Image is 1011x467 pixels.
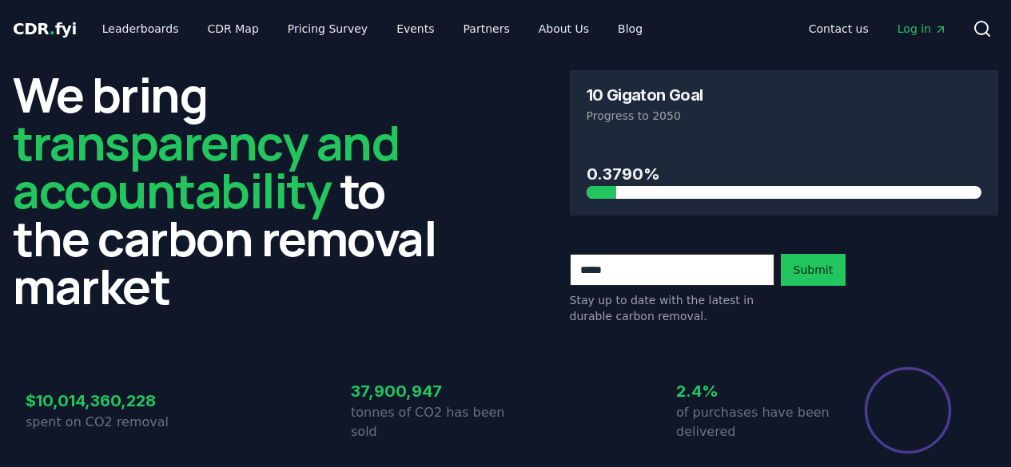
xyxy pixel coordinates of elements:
[863,366,953,455] div: Percentage of sales delivered
[13,70,442,310] h2: We bring to the carbon removal market
[587,108,982,124] p: Progress to 2050
[676,379,831,403] h3: 2.4%
[605,14,655,43] a: Blog
[13,109,399,223] span: transparency and accountability
[50,19,55,38] span: .
[676,403,831,441] p: of purchases have been delivered
[275,14,380,43] a: Pricing Survey
[781,254,846,286] button: Submit
[570,292,774,324] p: Stay up to date with the latest in durable carbon removal.
[796,14,960,43] nav: Main
[195,14,272,43] a: CDR Map
[90,14,655,43] nav: Main
[13,19,77,38] span: CDR fyi
[898,21,947,37] span: Log in
[351,403,506,441] p: tonnes of CO2 has been sold
[351,379,506,403] h3: 37,900,947
[26,389,181,413] h3: $10,014,360,228
[384,14,447,43] a: Events
[526,14,602,43] a: About Us
[90,14,192,43] a: Leaderboards
[587,87,703,103] h3: 10 Gigaton Goal
[451,14,523,43] a: Partners
[587,162,982,186] h3: 0.3790%
[796,14,882,43] a: Contact us
[885,14,960,43] a: Log in
[26,413,181,432] p: spent on CO2 removal
[13,18,77,40] a: CDR.fyi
